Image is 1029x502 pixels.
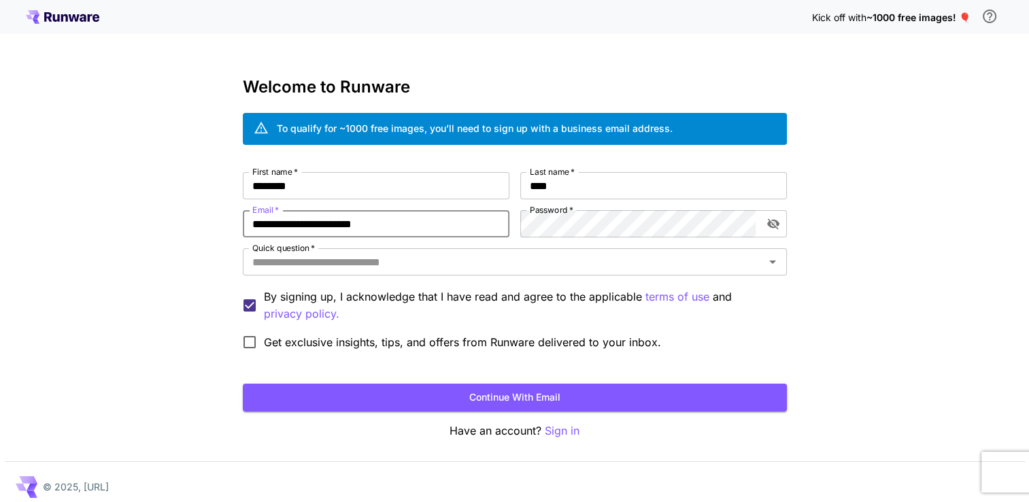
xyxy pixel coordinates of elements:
[243,422,787,439] p: Have an account?
[866,12,971,23] span: ~1000 free images! 🎈
[645,288,709,305] p: terms of use
[264,305,339,322] p: privacy policy.
[645,288,709,305] button: By signing up, I acknowledge that I have read and agree to the applicable and privacy policy.
[976,3,1003,30] button: In order to qualify for free credit, you need to sign up with a business email address and click ...
[252,242,315,254] label: Quick question
[43,480,109,494] p: © 2025, [URL]
[252,166,298,178] label: First name
[812,12,866,23] span: Kick off with
[252,204,279,216] label: Email
[277,121,673,135] div: To qualify for ~1000 free images, you’ll need to sign up with a business email address.
[264,288,776,322] p: By signing up, I acknowledge that I have read and agree to the applicable and
[264,334,661,350] span: Get exclusive insights, tips, and offers from Runware delivered to your inbox.
[763,252,782,271] button: Open
[545,422,579,439] button: Sign in
[243,78,787,97] h3: Welcome to Runware
[530,166,575,178] label: Last name
[530,204,573,216] label: Password
[243,384,787,412] button: Continue with email
[264,305,339,322] button: By signing up, I acknowledge that I have read and agree to the applicable terms of use and
[761,212,786,236] button: toggle password visibility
